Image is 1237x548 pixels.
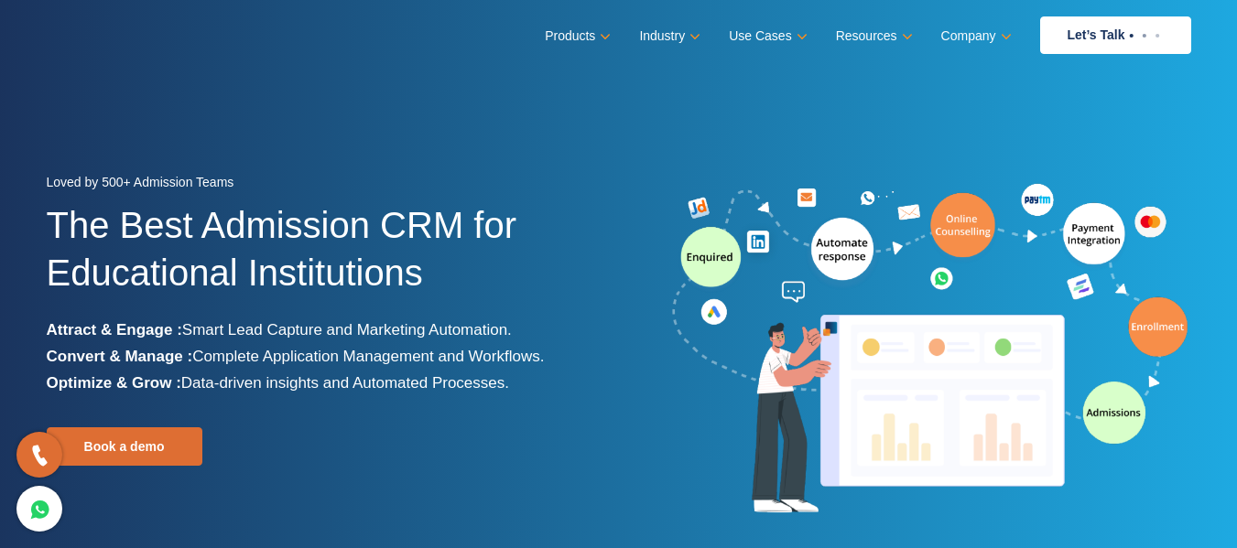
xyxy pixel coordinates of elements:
[669,179,1191,521] img: admission-software-home-page-header
[47,427,202,466] a: Book a demo
[181,374,509,392] span: Data-driven insights and Automated Processes.
[545,23,607,49] a: Products
[47,374,181,392] b: Optimize & Grow :
[47,169,605,201] div: Loved by 500+ Admission Teams
[836,23,909,49] a: Resources
[47,201,605,317] h1: The Best Admission CRM for Educational Institutions
[1040,16,1191,54] a: Let’s Talk
[941,23,1008,49] a: Company
[47,348,193,365] b: Convert & Manage :
[47,321,182,338] b: Attract & Engage :
[182,321,512,338] span: Smart Lead Capture and Marketing Automation.
[639,23,697,49] a: Industry
[729,23,803,49] a: Use Cases
[192,348,544,365] span: Complete Application Management and Workflows.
